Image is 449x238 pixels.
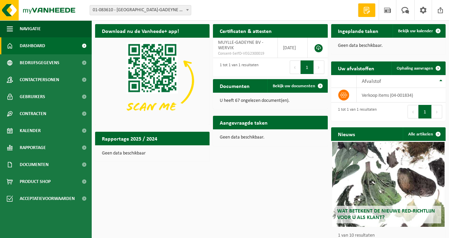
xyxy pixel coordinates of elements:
span: Gebruikers [20,88,45,105]
h2: Aangevraagde taken [213,116,274,129]
img: Download de VHEPlus App [95,38,210,124]
td: [DATE] [278,38,308,58]
a: Bekijk uw kalender [393,24,445,38]
h2: Certificaten & attesten [213,24,279,37]
span: Contactpersonen [20,71,59,88]
button: Previous [290,60,301,74]
button: Previous [408,105,418,118]
h2: Download nu de Vanheede+ app! [95,24,186,37]
h2: Nieuws [331,127,362,141]
button: 1 [301,60,314,74]
h2: Ingeplande taken [331,24,385,37]
span: Bekijk uw documenten [273,84,315,88]
td: verkoop items (04-001834) [357,88,446,103]
span: 01-083610 - MUYLLE-GADEYNE BV - WERVIK [90,5,191,15]
span: Bedrijfsgegevens [20,54,59,71]
p: U heeft 67 ongelezen document(en). [220,98,321,103]
a: Alle artikelen [403,127,445,141]
button: 1 [418,105,432,118]
span: Kalender [20,122,41,139]
span: Acceptatievoorwaarden [20,190,75,207]
span: Product Shop [20,173,51,190]
p: 1 van 10 resultaten [338,233,442,238]
div: 1 tot 1 van 1 resultaten [335,104,377,119]
span: Documenten [20,156,49,173]
h2: Rapportage 2025 / 2024 [95,132,164,145]
button: Next [314,60,324,74]
span: Bekijk uw kalender [398,29,433,33]
span: Contracten [20,105,46,122]
span: Dashboard [20,37,45,54]
span: Afvalstof [362,79,381,84]
p: Geen data beschikbaar. [220,135,321,140]
a: Ophaling aanvragen [391,61,445,75]
button: Next [432,105,442,118]
span: MUYLLE-GADEYNE BV - WERVIK [218,40,263,51]
span: Rapportage [20,139,46,156]
a: Wat betekent de nieuwe RED-richtlijn voor u als klant? [332,142,445,227]
a: Bekijk rapportage [159,145,209,159]
a: Bekijk uw documenten [267,79,327,93]
span: Consent-SelfD-VEG2300019 [218,51,272,56]
h2: Documenten [213,79,256,92]
p: Geen data beschikbaar [102,151,203,156]
span: Ophaling aanvragen [397,66,433,71]
span: Navigatie [20,20,41,37]
span: Wat betekent de nieuwe RED-richtlijn voor u als klant? [337,208,435,220]
p: Geen data beschikbaar. [338,43,439,48]
div: 1 tot 1 van 1 resultaten [216,60,258,75]
h2: Uw afvalstoffen [331,61,381,75]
